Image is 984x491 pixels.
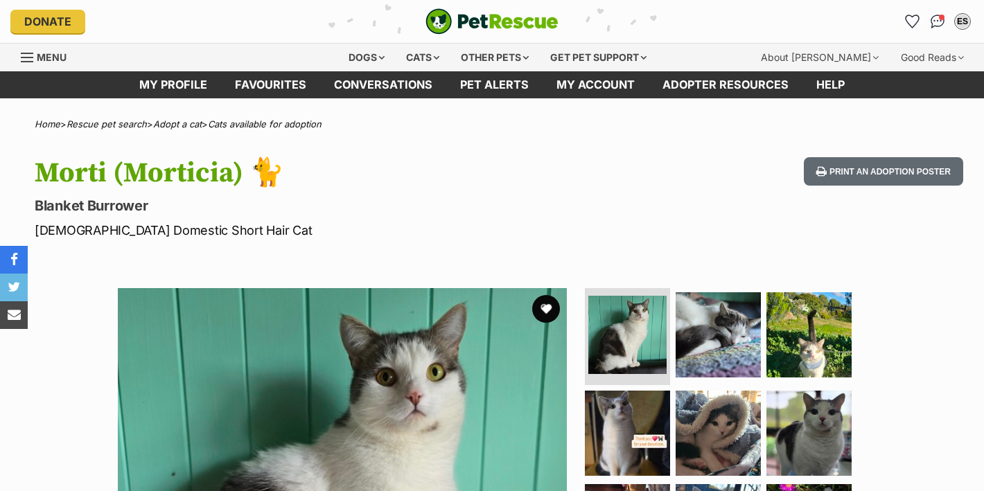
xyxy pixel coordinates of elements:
[125,71,221,98] a: My profile
[35,221,600,240] p: [DEMOGRAPHIC_DATA] Domestic Short Hair Cat
[956,15,969,28] div: ES
[931,15,945,28] img: chat-41dd97257d64d25036548639549fe6c8038ab92f7586957e7f3b1b290dea8141.svg
[902,10,974,33] ul: Account quick links
[67,118,147,130] a: Rescue pet search
[541,44,656,71] div: Get pet support
[891,44,974,71] div: Good Reads
[35,196,600,215] p: Blanket Burrower
[532,295,560,323] button: favourite
[585,391,670,476] img: Photo of Morti (Morticia) 🐈
[320,71,446,98] a: conversations
[951,10,974,33] button: My account
[221,71,320,98] a: Favourites
[37,51,67,63] span: Menu
[396,44,449,71] div: Cats
[35,118,60,130] a: Home
[802,71,859,98] a: Help
[425,8,559,35] a: PetRescue
[339,44,394,71] div: Dogs
[21,44,76,69] a: Menu
[766,391,852,476] img: Photo of Morti (Morticia) 🐈
[649,71,802,98] a: Adopter resources
[926,10,949,33] a: Conversations
[10,10,85,33] a: Donate
[35,157,600,189] h1: Morti (Morticia) 🐈
[208,118,322,130] a: Cats available for adoption
[766,292,852,377] img: Photo of Morti (Morticia) 🐈
[804,157,963,186] button: Print an adoption poster
[446,71,543,98] a: Pet alerts
[425,8,559,35] img: logo-cat-932fe2b9b8326f06289b0f2fb663e598f794de774fb13d1741a6617ecf9a85b4.svg
[676,292,761,377] img: Photo of Morti (Morticia) 🐈
[153,118,202,130] a: Adopt a cat
[751,44,888,71] div: About [PERSON_NAME]
[676,391,761,476] img: Photo of Morti (Morticia) 🐈
[451,44,538,71] div: Other pets
[543,71,649,98] a: My account
[902,10,924,33] a: Favourites
[588,296,667,374] img: Photo of Morti (Morticia) 🐈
